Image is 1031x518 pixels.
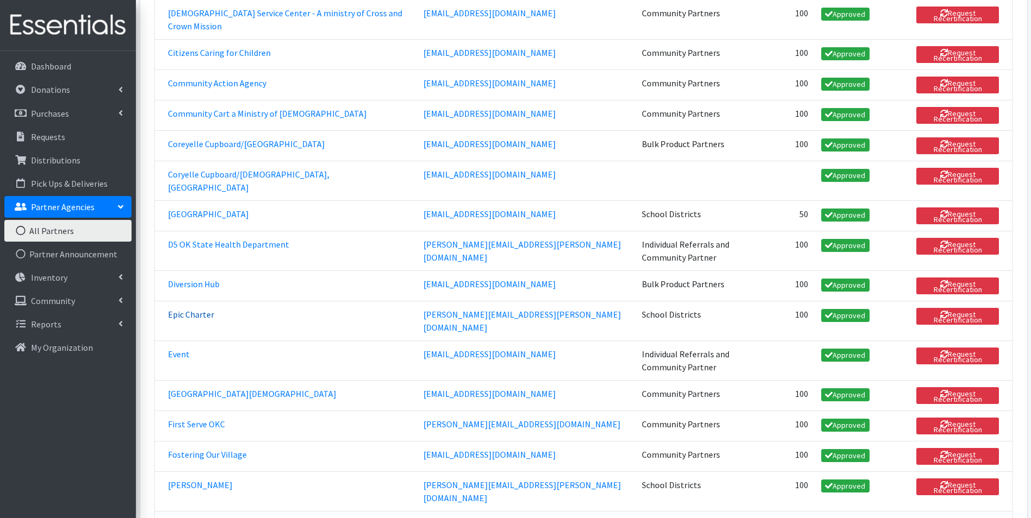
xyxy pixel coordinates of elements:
[916,387,999,404] button: Request Recertification
[821,349,870,362] span: Approved
[916,308,999,325] button: Request Recertification
[635,130,777,161] td: Bulk Product Partners
[821,169,870,182] span: Approved
[821,279,870,292] span: Approved
[916,46,999,63] button: Request Recertification
[423,239,621,263] a: [PERSON_NAME][EMAIL_ADDRESS][PERSON_NAME][DOMAIN_NAME]
[4,290,132,312] a: Community
[168,309,214,320] a: Epic Charter
[31,272,67,283] p: Inventory
[635,301,777,340] td: School Districts
[168,449,247,460] a: Fostering Our Village
[4,243,132,265] a: Partner Announcement
[31,342,93,353] p: My Organization
[916,7,999,23] button: Request Recertification
[168,419,225,429] a: First Serve OKC
[635,441,777,471] td: Community Partners
[4,79,132,100] a: Donations
[821,479,870,492] span: Approved
[916,448,999,465] button: Request Recertification
[916,277,999,294] button: Request Recertification
[777,471,815,511] td: 100
[168,388,336,399] a: [GEOGRAPHIC_DATA][DEMOGRAPHIC_DATA]
[635,39,777,70] td: Community Partners
[916,238,999,255] button: Request Recertification
[423,138,556,149] a: [EMAIL_ADDRESS][DOMAIN_NAME]
[168,279,220,289] a: Diversion Hub
[168,209,249,219] a: [GEOGRAPHIC_DATA]
[821,78,870,91] span: Approved
[4,196,132,218] a: Partner Agencies
[423,108,556,119] a: [EMAIL_ADDRESS][DOMAIN_NAME]
[635,380,777,410] td: Community Partners
[777,301,815,340] td: 100
[423,349,556,359] a: [EMAIL_ADDRESS][DOMAIN_NAME]
[635,100,777,130] td: Community Partners
[777,100,815,130] td: 100
[635,410,777,441] td: Community Partners
[31,295,75,306] p: Community
[423,47,556,58] a: [EMAIL_ADDRESS][DOMAIN_NAME]
[4,103,132,124] a: Purchases
[821,108,870,121] span: Approved
[635,270,777,301] td: Bulk Product Partners
[423,78,556,89] a: [EMAIL_ADDRESS][DOMAIN_NAME]
[635,340,777,380] td: Individual Referrals and Community Partner
[916,348,999,364] button: Request Recertification
[168,239,289,250] a: D5 OK State Health Department
[777,270,815,301] td: 100
[821,138,870,151] span: Approved
[821,449,870,462] span: Approved
[423,419,621,429] a: [PERSON_NAME][EMAIL_ADDRESS][DOMAIN_NAME]
[635,231,777,270] td: Individual Referrals and Community Partner
[168,108,367,119] a: Community Cart a Ministry of [DEMOGRAPHIC_DATA]
[4,7,132,43] img: HumanEssentials
[423,449,556,460] a: [EMAIL_ADDRESS][DOMAIN_NAME]
[31,61,71,72] p: Dashboard
[635,471,777,511] td: School Districts
[821,239,870,252] span: Approved
[635,200,777,231] td: School Districts
[777,130,815,161] td: 100
[777,70,815,100] td: 100
[821,47,870,60] span: Approved
[31,178,108,189] p: Pick Ups & Deliveries
[423,479,621,503] a: [PERSON_NAME][EMAIL_ADDRESS][PERSON_NAME][DOMAIN_NAME]
[31,108,69,119] p: Purchases
[4,126,132,148] a: Requests
[916,418,999,434] button: Request Recertification
[4,173,132,194] a: Pick Ups & Deliveries
[916,168,999,185] button: Request Recertification
[423,169,556,180] a: [EMAIL_ADDRESS][DOMAIN_NAME]
[4,220,132,242] a: All Partners
[168,479,233,490] a: [PERSON_NAME]
[168,349,190,359] a: Event
[423,209,556,219] a: [EMAIL_ADDRESS][DOMAIN_NAME]
[821,309,870,322] span: Approved
[4,267,132,288] a: Inventory
[821,419,870,432] span: Approved
[31,319,61,330] p: Reports
[916,77,999,93] button: Request Recertification
[423,8,556,18] a: [EMAIL_ADDRESS][DOMAIN_NAME]
[916,107,999,124] button: Request Recertification
[168,78,266,89] a: Community Action Agency
[31,201,95,212] p: Partner Agencies
[821,209,870,222] span: Approved
[635,70,777,100] td: Community Partners
[777,39,815,70] td: 100
[4,149,132,171] a: Distributions
[777,380,815,410] td: 100
[31,155,80,166] p: Distributions
[31,131,65,142] p: Requests
[168,138,325,149] a: Coreyelle Cupboard/[GEOGRAPHIC_DATA]
[916,207,999,224] button: Request Recertification
[168,169,329,193] a: Coryelle Cupboard/[DEMOGRAPHIC_DATA], [GEOGRAPHIC_DATA]
[423,388,556,399] a: [EMAIL_ADDRESS][DOMAIN_NAME]
[4,337,132,358] a: My Organization
[916,478,999,495] button: Request Recertification
[168,47,271,58] a: Citizens Caring for Children
[916,137,999,154] button: Request Recertification
[4,55,132,77] a: Dashboard
[168,8,402,31] a: [DEMOGRAPHIC_DATA] Service Center - A ministry of Cross and Crown Mission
